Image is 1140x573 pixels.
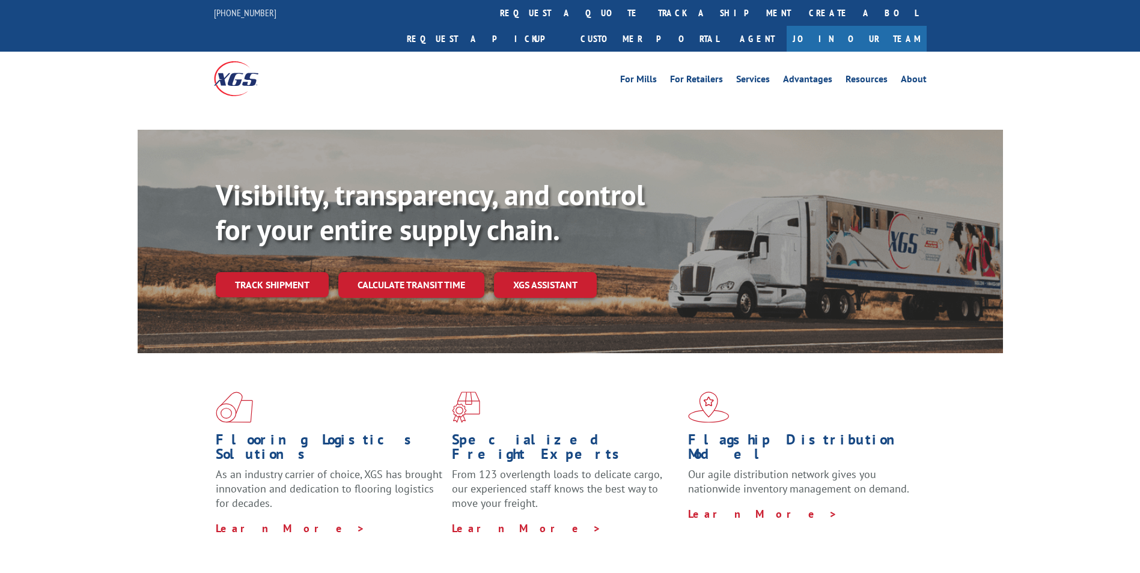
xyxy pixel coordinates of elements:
a: Join Our Team [787,26,927,52]
a: Learn More > [452,521,602,535]
h1: Specialized Freight Experts [452,432,679,467]
a: Request a pickup [398,26,572,52]
a: Advantages [783,74,832,88]
span: As an industry carrier of choice, XGS has brought innovation and dedication to flooring logistics... [216,467,442,510]
a: Learn More > [216,521,365,535]
a: For Retailers [670,74,723,88]
a: Track shipment [216,272,329,297]
a: Calculate transit time [338,272,484,298]
h1: Flagship Distribution Model [688,432,915,467]
p: From 123 overlength loads to delicate cargo, our experienced staff knows the best way to move you... [452,467,679,521]
h1: Flooring Logistics Solutions [216,432,443,467]
a: Customer Portal [572,26,728,52]
span: Our agile distribution network gives you nationwide inventory management on demand. [688,467,909,496]
a: Agent [728,26,787,52]
img: xgs-icon-total-supply-chain-intelligence-red [216,392,253,423]
a: XGS ASSISTANT [494,272,597,298]
a: Resources [846,74,888,88]
a: Services [736,74,770,88]
b: Visibility, transparency, and control for your entire supply chain. [216,176,645,248]
a: Learn More > [688,507,838,521]
img: xgs-icon-flagship-distribution-model-red [688,392,730,423]
a: [PHONE_NUMBER] [214,7,276,19]
a: For Mills [620,74,657,88]
img: xgs-icon-focused-on-flooring-red [452,392,480,423]
a: About [901,74,927,88]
